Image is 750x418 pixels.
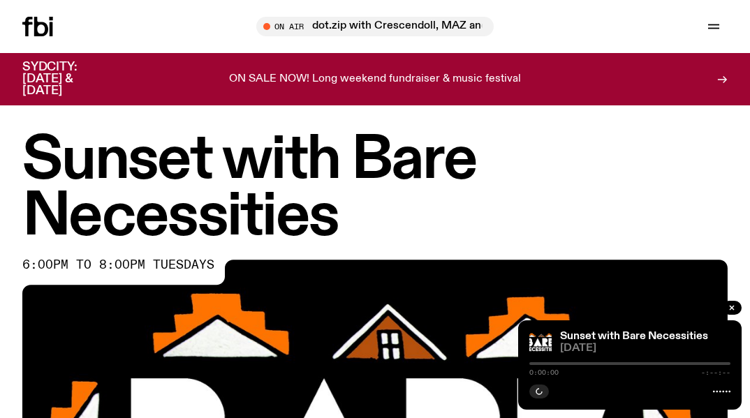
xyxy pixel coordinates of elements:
[229,73,521,86] p: ON SALE NOW! Long weekend fundraiser & music festival
[560,331,708,342] a: Sunset with Bare Necessities
[22,133,728,246] h1: Sunset with Bare Necessities
[701,369,730,376] span: -:--:--
[22,260,214,271] span: 6:00pm to 8:00pm tuesdays
[22,61,112,97] h3: SYDCITY: [DATE] & [DATE]
[256,17,494,36] button: On Airdot.zip with Crescendoll, MAZ and 3URIE
[560,343,730,354] span: [DATE]
[529,369,559,376] span: 0:00:00
[529,331,552,354] img: Bare Necessities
